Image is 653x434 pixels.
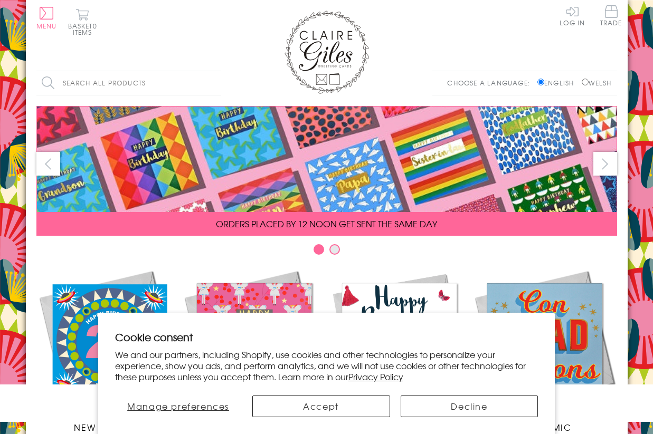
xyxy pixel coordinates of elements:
button: Carousel Page 2 [329,244,340,255]
img: Claire Giles Greetings Cards [285,11,369,94]
a: Trade [600,5,622,28]
button: prev [36,152,60,176]
button: Accept [252,396,390,417]
a: Log In [560,5,585,26]
button: Basket0 items [68,8,97,35]
a: New Releases [36,268,182,433]
input: Welsh [582,79,589,85]
input: Search [211,71,221,95]
button: next [593,152,617,176]
span: 0 items [73,21,97,37]
a: Birthdays [327,268,472,433]
span: Manage preferences [127,400,229,412]
span: New Releases [74,421,143,433]
input: English [537,79,544,85]
div: Carousel Pagination [36,244,617,260]
label: Welsh [582,78,612,88]
p: Choose a language: [447,78,535,88]
a: Privacy Policy [348,370,403,383]
span: ORDERS PLACED BY 12 NOON GET SENT THE SAME DAY [216,217,437,230]
span: Menu [36,21,57,31]
input: Search all products [36,71,221,95]
a: Christmas [182,268,327,433]
a: Academic [472,268,617,433]
span: Trade [600,5,622,26]
button: Manage preferences [115,396,242,417]
label: English [537,78,579,88]
button: Decline [401,396,538,417]
p: We and our partners, including Shopify, use cookies and other technologies to personalize your ex... [115,349,538,382]
button: Menu [36,7,57,29]
h2: Cookie consent [115,330,538,344]
button: Carousel Page 1 (Current Slide) [314,244,324,255]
